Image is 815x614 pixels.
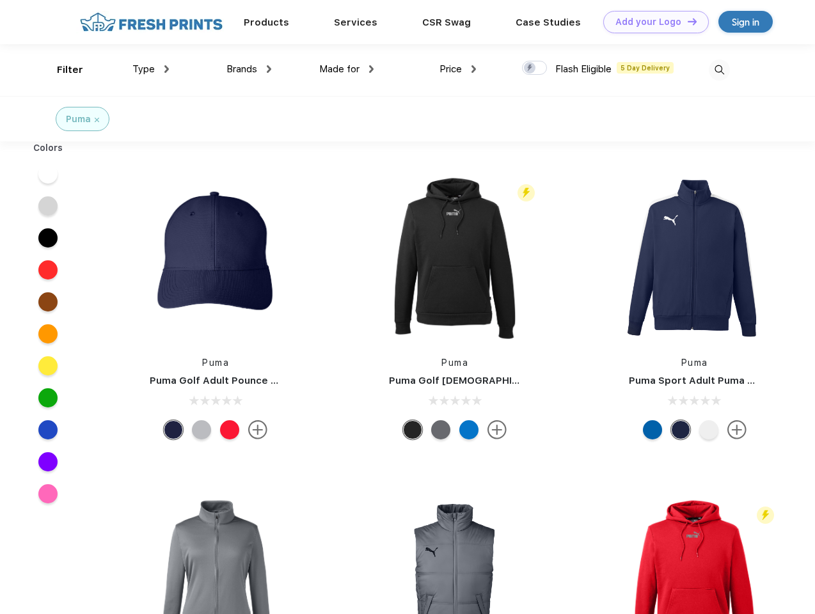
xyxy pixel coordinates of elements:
[727,420,747,439] img: more.svg
[555,63,612,75] span: Flash Eligible
[403,420,422,439] div: Puma Black
[164,65,169,73] img: dropdown.png
[132,63,155,75] span: Type
[487,420,507,439] img: more.svg
[164,420,183,439] div: Peacoat
[732,15,759,29] div: Sign in
[334,17,377,28] a: Services
[76,11,226,33] img: fo%20logo%202.webp
[459,420,479,439] div: Lapis Blue
[57,63,83,77] div: Filter
[671,420,690,439] div: Peacoat
[369,65,374,73] img: dropdown.png
[248,420,267,439] img: more.svg
[718,11,773,33] a: Sign in
[24,141,73,155] div: Colors
[220,420,239,439] div: High Risk Red
[439,63,462,75] span: Price
[267,65,271,73] img: dropdown.png
[192,420,211,439] div: Quarry
[422,17,471,28] a: CSR Swag
[389,375,626,386] a: Puma Golf [DEMOGRAPHIC_DATA]' Icon Golf Polo
[244,17,289,28] a: Products
[370,173,540,343] img: func=resize&h=266
[518,184,535,201] img: flash_active_toggle.svg
[441,358,468,368] a: Puma
[681,358,708,368] a: Puma
[95,118,99,122] img: filter_cancel.svg
[319,63,360,75] span: Made for
[699,420,718,439] div: White and Quiet Shade
[610,173,780,343] img: func=resize&h=266
[617,62,674,74] span: 5 Day Delivery
[150,375,345,386] a: Puma Golf Adult Pounce Adjustable Cap
[757,507,774,524] img: flash_active_toggle.svg
[131,173,301,343] img: func=resize&h=266
[688,18,697,25] img: DT
[471,65,476,73] img: dropdown.png
[226,63,257,75] span: Brands
[66,113,91,126] div: Puma
[709,59,730,81] img: desktop_search.svg
[431,420,450,439] div: Quiet Shade
[615,17,681,28] div: Add your Logo
[202,358,229,368] a: Puma
[643,420,662,439] div: Lapis Blue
